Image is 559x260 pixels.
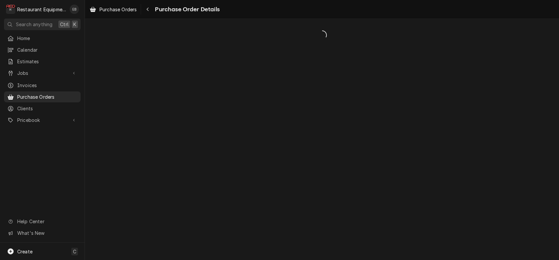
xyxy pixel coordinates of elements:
[4,19,81,30] button: Search anythingCtrlK
[100,6,137,13] span: Purchase Orders
[70,5,79,14] div: EB
[4,80,81,91] a: Invoices
[4,56,81,67] a: Estimates
[60,21,69,28] span: Ctrl
[4,216,81,227] a: Go to Help Center
[17,6,66,13] div: Restaurant Equipment Diagnostics
[4,91,81,102] a: Purchase Orders
[17,93,77,100] span: Purchase Orders
[73,21,76,28] span: K
[17,218,77,225] span: Help Center
[4,44,81,55] a: Calendar
[142,4,153,15] button: Navigate back
[4,228,81,238] a: Go to What's New
[17,82,77,89] span: Invoices
[70,5,79,14] div: Emily Bird's Avatar
[4,33,81,44] a: Home
[6,5,15,14] div: R
[17,105,77,112] span: Clients
[16,21,52,28] span: Search anything
[87,4,139,15] a: Purchase Orders
[73,248,76,255] span: C
[85,28,559,42] span: Loading...
[4,115,81,126] a: Go to Pricebook
[17,117,67,124] span: Pricebook
[17,35,77,42] span: Home
[17,58,77,65] span: Estimates
[17,70,67,77] span: Jobs
[4,103,81,114] a: Clients
[4,68,81,78] a: Go to Jobs
[153,5,220,14] span: Purchase Order Details
[6,5,15,14] div: Restaurant Equipment Diagnostics's Avatar
[17,249,33,254] span: Create
[17,46,77,53] span: Calendar
[17,230,77,236] span: What's New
